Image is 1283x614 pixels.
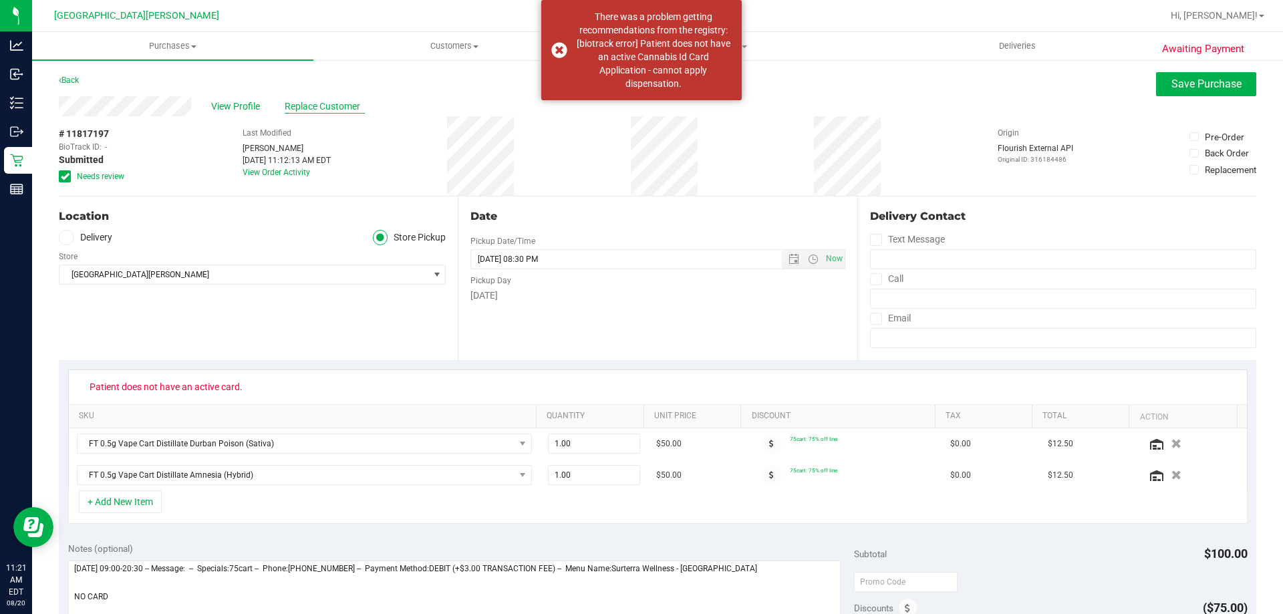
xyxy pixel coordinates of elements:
inline-svg: Outbound [10,125,23,138]
div: [DATE] [470,289,845,303]
iframe: Resource center [13,507,53,547]
inline-svg: Analytics [10,39,23,52]
inline-svg: Reports [10,182,23,196]
a: Back [59,75,79,85]
button: + Add New Item [79,490,162,513]
a: Discount [752,411,930,422]
a: Deliveries [877,32,1158,60]
span: # 11817197 [59,127,109,141]
span: $100.00 [1204,547,1248,561]
span: Awaiting Payment [1162,41,1244,57]
label: Text Message [870,230,945,249]
label: Pickup Date/Time [470,235,535,247]
input: Promo Code [854,572,958,592]
p: 11:21 AM EDT [6,562,26,598]
span: - [105,141,107,153]
label: Call [870,269,903,289]
p: Original ID: 316184486 [998,154,1073,164]
span: $12.50 [1048,469,1073,482]
a: View Order Activity [243,168,310,177]
span: FT 0.5g Vape Cart Distillate Amnesia (Hybrid) [78,466,515,484]
span: Replace Customer [285,100,365,114]
span: Needs review [77,170,124,182]
div: Pre-Order [1205,130,1244,144]
span: $12.50 [1048,438,1073,450]
span: $0.00 [950,469,971,482]
label: Delivery [59,230,112,245]
span: Subtotal [854,549,887,559]
span: $50.00 [656,438,682,450]
a: Tax [946,411,1027,422]
th: Action [1129,405,1236,429]
span: Deliveries [981,40,1054,52]
a: Unit Price [654,411,736,422]
span: View Profile [211,100,265,114]
span: 75cart: 75% off line [790,467,837,474]
a: Customers [313,32,595,60]
inline-svg: Retail [10,154,23,167]
input: Format: (999) 999-9999 [870,289,1256,309]
span: Hi, [PERSON_NAME]! [1171,10,1258,21]
span: Patient does not have an active card. [81,376,251,398]
p: 08/20 [6,598,26,608]
span: BioTrack ID: [59,141,102,153]
div: Date [470,208,845,224]
span: Notes (optional) [68,543,133,554]
span: [GEOGRAPHIC_DATA][PERSON_NAME] [59,265,428,284]
span: Purchases [32,40,313,52]
span: Submitted [59,153,104,167]
span: [GEOGRAPHIC_DATA][PERSON_NAME] [54,10,219,21]
div: [PERSON_NAME] [243,142,331,154]
a: Quantity [547,411,639,422]
input: 1.00 [549,466,640,484]
div: There was a problem getting recommendations from the registry: [biotrack error] Patient does not ... [575,10,732,90]
span: Save Purchase [1171,78,1242,90]
label: Pickup Day [470,275,511,287]
span: Set Current date [823,249,845,269]
label: Store [59,251,78,263]
div: Delivery Contact [870,208,1256,224]
div: Flourish External API [998,142,1073,164]
a: Purchases [32,32,313,60]
span: NO DATA FOUND [77,434,532,454]
inline-svg: Inbound [10,67,23,81]
span: Customers [314,40,594,52]
span: NO DATA FOUND [77,465,532,485]
div: Replacement [1205,163,1256,176]
div: [DATE] 11:12:13 AM EDT [243,154,331,166]
span: FT 0.5g Vape Cart Distillate Durban Poison (Sativa) [78,434,515,453]
label: Store Pickup [373,230,446,245]
label: Email [870,309,911,328]
label: Last Modified [243,127,291,139]
button: Save Purchase [1156,72,1256,96]
label: Origin [998,127,1019,139]
span: 75cart: 75% off line [790,436,837,442]
inline-svg: Inventory [10,96,23,110]
span: Open the time view [801,254,824,265]
span: $50.00 [656,469,682,482]
a: Total [1042,411,1124,422]
div: Location [59,208,446,224]
div: Back Order [1205,146,1249,160]
input: 1.00 [549,434,640,453]
span: select [428,265,445,284]
a: SKU [79,411,531,422]
span: Open the date view [782,254,805,265]
input: Format: (999) 999-9999 [870,249,1256,269]
span: $0.00 [950,438,971,450]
